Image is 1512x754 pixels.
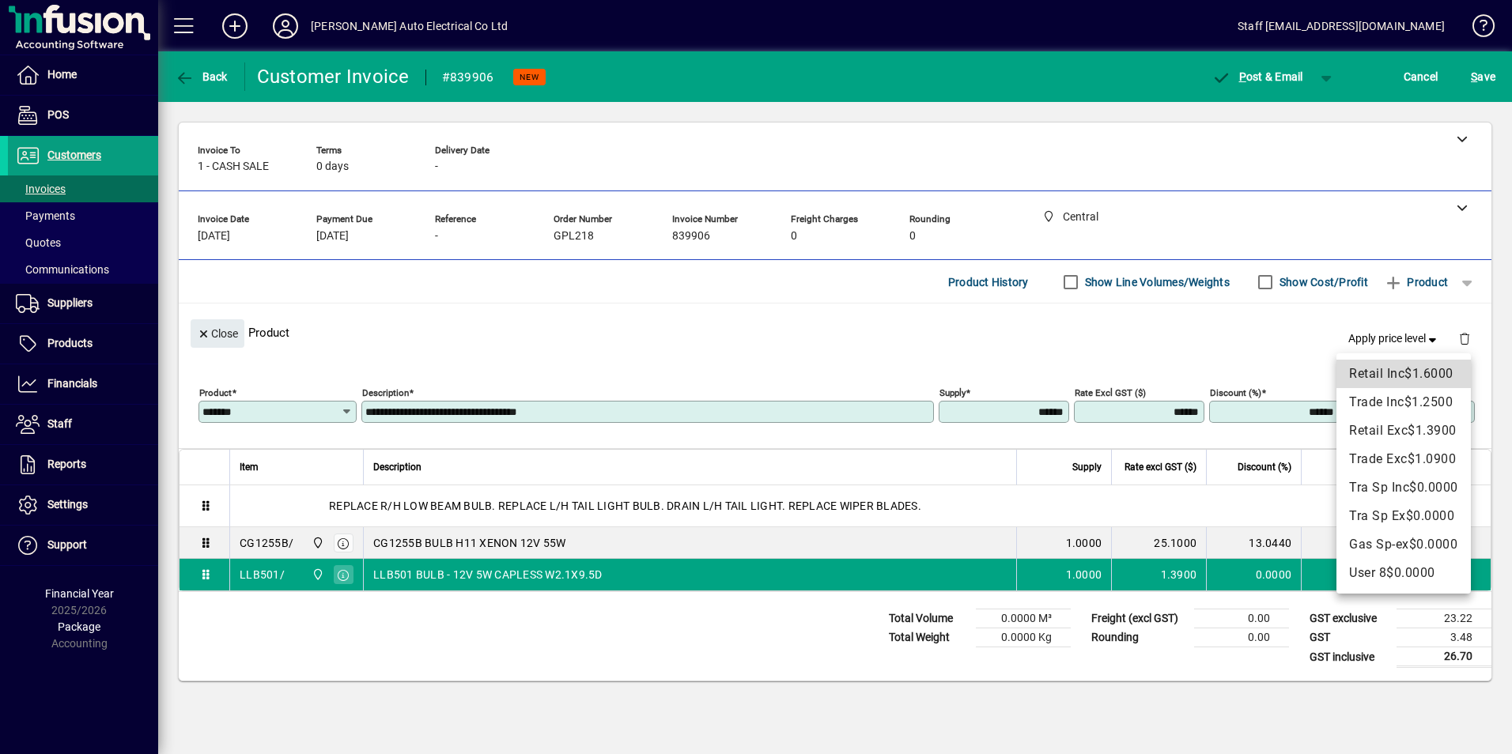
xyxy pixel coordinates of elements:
span: $1.0900 [1408,451,1457,466]
span: Tra Sp Ex [1349,508,1406,523]
span: $0.0000 [1409,480,1458,495]
span: Trade Inc [1349,394,1404,409]
span: $1.2500 [1404,394,1453,409]
span: User 8 [1349,565,1386,580]
span: $1.6000 [1404,366,1453,381]
span: Retail Exc [1349,423,1408,438]
span: $0.0000 [1406,508,1455,523]
span: $0.0000 [1386,565,1435,580]
span: Retail Inc [1349,366,1404,381]
span: Trade Exc [1349,451,1408,466]
span: Tra Sp Inc [1349,480,1409,495]
span: $1.3900 [1408,423,1457,438]
span: $0.0000 [1409,537,1458,552]
span: Gas Sp-ex [1349,537,1409,552]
